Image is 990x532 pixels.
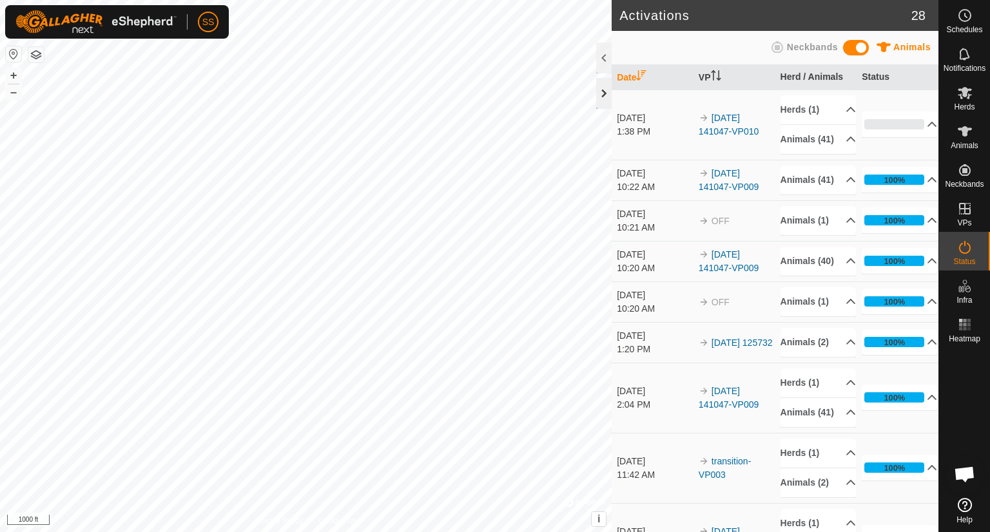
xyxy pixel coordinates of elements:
div: 100% [864,215,924,225]
button: Map Layers [28,47,44,62]
span: i [597,513,600,524]
div: 1:38 PM [617,125,692,138]
p-accordion-header: Herds (1) [781,95,856,124]
p-accordion-header: 100% [862,385,937,410]
img: arrow [699,168,709,178]
div: 100% [884,462,905,474]
button: Reset Map [6,46,21,62]
div: 100% [884,392,905,404]
span: SS [202,15,215,29]
img: arrow [699,456,709,466]
button: – [6,84,21,100]
div: [DATE] [617,455,692,468]
div: 10:20 AM [617,261,692,275]
th: VP [694,65,775,90]
span: Neckbands [945,180,984,188]
a: [DATE] 141047-VP009 [699,249,759,273]
div: 10:21 AM [617,221,692,234]
span: Status [953,258,975,265]
a: [DATE] 141047-VP009 [699,168,759,192]
p-sorticon: Activate to sort [636,72,646,82]
p-accordion-header: Animals (41) [781,398,856,427]
div: 100% [884,214,905,227]
div: 100% [864,392,924,403]
a: [DATE] 141047-VP009 [699,386,759,410]
div: 100% [884,255,905,267]
span: Schedules [946,26,982,33]
a: [DATE] 125732 [712,337,773,348]
a: [DATE] 141047-VP010 [699,113,759,137]
div: 1:20 PM [617,343,692,356]
span: Heatmap [949,335,980,343]
div: Open chat [946,455,984,493]
div: 11:42 AM [617,468,692,482]
span: Help [956,516,973,524]
span: Animals [893,42,931,52]
p-accordion-header: 100% [862,329,937,355]
p-accordion-header: Animals (40) [781,247,856,276]
button: + [6,68,21,83]
span: OFF [712,297,730,307]
div: [DATE] [617,207,692,221]
p-accordion-header: 100% [862,167,937,193]
p-accordion-header: Animals (2) [781,468,856,497]
p-accordion-header: 100% [862,455,937,480]
span: Animals [951,142,978,149]
div: 100% [884,174,905,186]
th: Herd / Animals [775,65,857,90]
span: VPs [957,219,971,227]
p-accordion-header: Animals (41) [781,166,856,195]
img: arrow [699,113,709,123]
div: 10:20 AM [617,302,692,316]
div: 100% [884,296,905,308]
div: [DATE] [617,248,692,261]
div: 100% [884,336,905,348]
a: transition-VP003 [699,456,751,480]
a: Help [939,493,990,529]
div: [DATE] [617,111,692,125]
span: Notifications [944,64,985,72]
img: arrow [699,249,709,260]
img: arrow [699,386,709,396]
p-sorticon: Activate to sort [711,72,721,82]
p-accordion-header: Animals (1) [781,287,856,316]
p-accordion-header: 100% [862,248,937,274]
p-accordion-header: 100% [862,289,937,314]
img: arrow [699,297,709,307]
p-accordion-header: Herds (1) [781,368,856,397]
span: Herds [954,103,975,111]
a: Privacy Policy [255,515,304,527]
div: 2:04 PM [617,398,692,412]
p-accordion-header: 0% [862,111,937,137]
img: Gallagher Logo [15,10,177,33]
th: Date [612,65,694,90]
span: OFF [712,216,730,226]
p-accordion-header: Animals (2) [781,328,856,357]
p-accordion-header: Animals (1) [781,206,856,235]
div: [DATE] [617,167,692,180]
th: Status [857,65,938,90]
div: 100% [864,175,924,185]
div: 100% [864,462,924,473]
div: [DATE] [617,329,692,343]
img: arrow [699,337,709,348]
p-accordion-header: Herds (1) [781,439,856,468]
div: [DATE] [617,385,692,398]
p-accordion-header: Animals (41) [781,125,856,154]
div: 100% [864,296,924,307]
div: 10:22 AM [617,180,692,194]
h2: Activations [619,8,911,23]
div: [DATE] [617,289,692,302]
a: Contact Us [318,515,356,527]
div: 0% [864,119,924,129]
div: 100% [864,256,924,266]
span: Infra [956,296,972,304]
span: 28 [911,6,926,25]
button: i [592,512,606,526]
img: arrow [699,216,709,226]
div: 100% [864,337,924,347]
p-accordion-header: 100% [862,207,937,233]
span: Neckbands [787,42,838,52]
